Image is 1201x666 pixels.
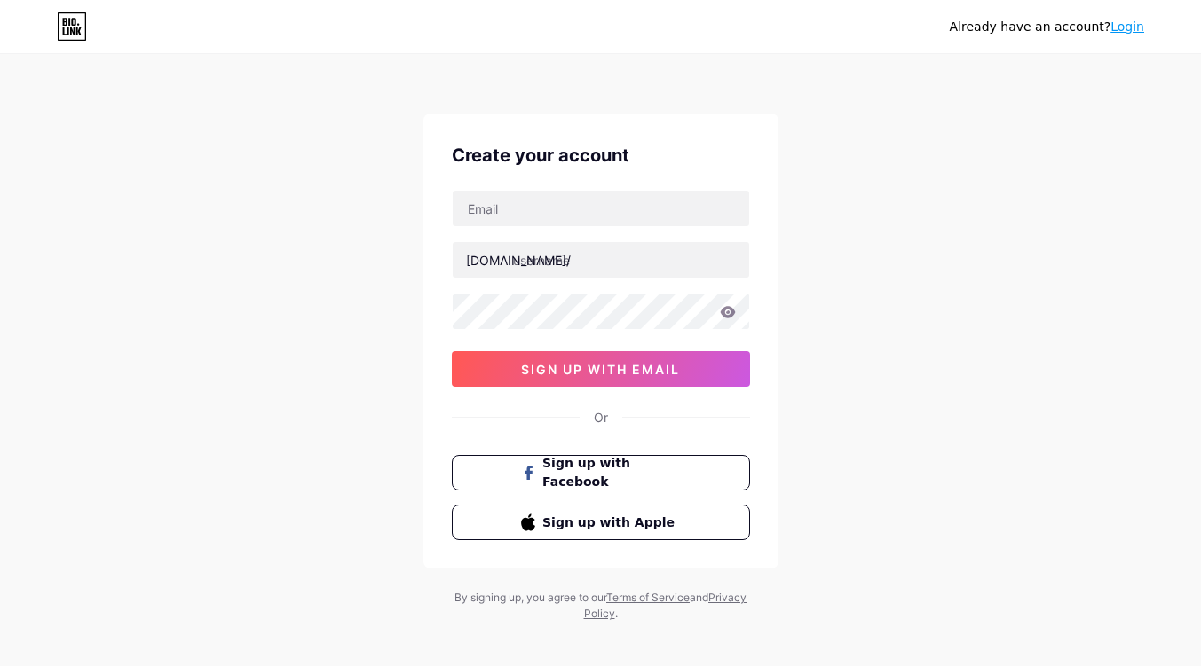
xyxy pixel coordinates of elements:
[521,362,680,377] span: sign up with email
[466,251,571,270] div: [DOMAIN_NAME]/
[594,408,608,427] div: Or
[1110,20,1144,34] a: Login
[452,351,750,387] button: sign up with email
[452,455,750,490] button: Sign up with Facebook
[950,18,1144,36] div: Already have an account?
[606,591,690,604] a: Terms of Service
[542,454,680,491] span: Sign up with Facebook
[453,242,749,278] input: username
[452,142,750,168] div: Create your account
[450,590,752,622] div: By signing up, you agree to our and .
[542,513,680,532] span: Sign up with Apple
[453,191,749,226] input: Email
[452,505,750,540] button: Sign up with Apple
